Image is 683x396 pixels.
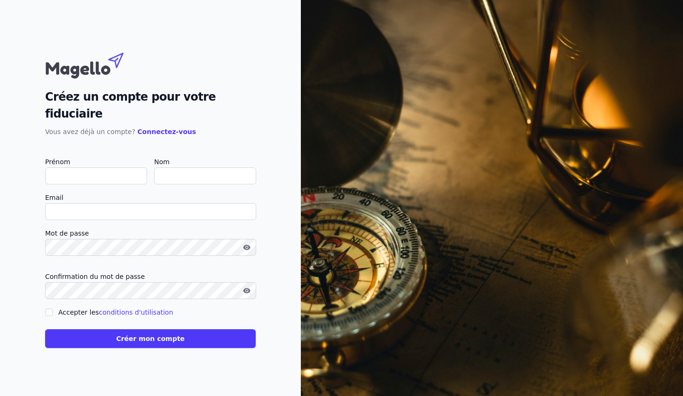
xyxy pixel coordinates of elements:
[154,156,256,167] label: Nom
[45,329,256,348] button: Créer mon compte
[137,128,196,135] a: Connectez-vous
[99,309,173,316] a: conditions d'utilisation
[45,88,256,122] h2: Créez un compte pour votre fiduciaire
[45,156,147,167] label: Prénom
[45,48,144,81] img: Magello
[45,228,256,239] label: Mot de passe
[45,126,256,137] p: Vous avez déjà un compte?
[45,271,256,282] label: Confirmation du mot de passe
[58,309,173,316] label: Accepter les
[45,192,256,203] label: Email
